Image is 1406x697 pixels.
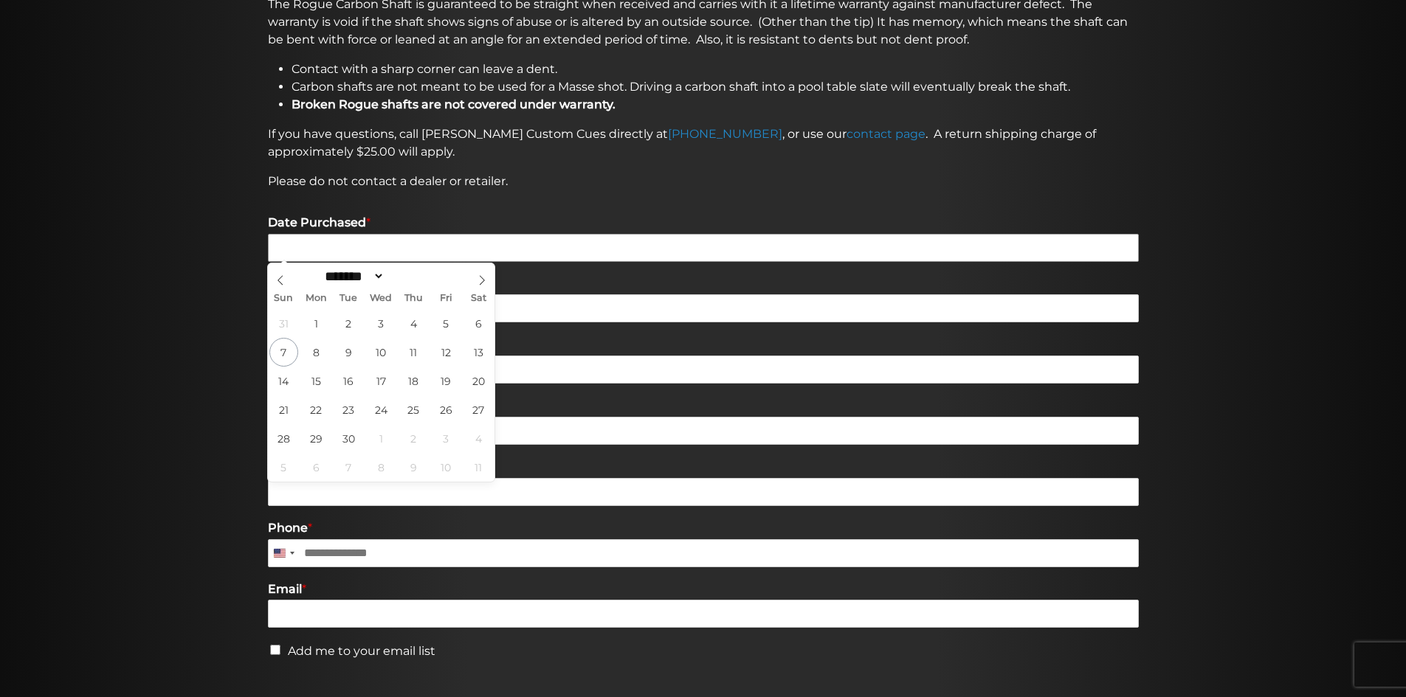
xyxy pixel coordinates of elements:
span: September 16, 2025 [334,367,363,395]
span: Mon [300,294,332,303]
input: Year [385,268,442,284]
span: October 5, 2025 [269,453,298,482]
label: Full Name [268,398,1139,414]
span: Sun [268,294,300,303]
a: [PHONE_NUMBER] [668,127,782,141]
label: Phone [268,521,1139,536]
span: September 20, 2025 [464,367,493,395]
span: September 23, 2025 [334,395,363,424]
input: Phone [268,539,1139,567]
span: September 10, 2025 [367,338,396,367]
span: September 2, 2025 [334,309,363,338]
span: September 12, 2025 [432,338,461,367]
li: Carbon shafts are not meant to be used for a Masse shot. Driving a carbon shaft into a pool table... [292,78,1139,96]
label: Dealer Name [268,277,1139,292]
button: Selected country [268,539,299,567]
span: September 21, 2025 [269,395,298,424]
span: October 8, 2025 [367,453,396,482]
label: Add me to your email list [288,644,435,658]
span: September 18, 2025 [399,367,428,395]
select: Month [320,268,385,284]
span: September 13, 2025 [464,338,493,367]
span: September 26, 2025 [432,395,461,424]
span: September 22, 2025 [302,395,331,424]
span: October 7, 2025 [334,453,363,482]
span: September 24, 2025 [367,395,396,424]
span: September 3, 2025 [367,309,396,338]
span: Sat [462,294,494,303]
span: Tue [332,294,365,303]
span: September 19, 2025 [432,367,461,395]
span: September 28, 2025 [269,424,298,453]
span: October 2, 2025 [399,424,428,453]
span: September 29, 2025 [302,424,331,453]
a: contact page [847,127,926,141]
span: October 11, 2025 [464,453,493,482]
span: Thu [397,294,430,303]
span: Wed [365,294,397,303]
span: September 4, 2025 [399,309,428,338]
span: September 30, 2025 [334,424,363,453]
span: September 8, 2025 [302,338,331,367]
label: Address [268,460,1139,475]
label: Cue Model [268,337,1139,353]
span: September 27, 2025 [464,395,493,424]
span: September 9, 2025 [334,338,363,367]
span: September 11, 2025 [399,338,428,367]
span: October 1, 2025 [367,424,396,453]
p: Please do not contact a dealer or retailer. [268,173,1139,190]
label: Date Purchased [268,215,1139,231]
span: September 1, 2025 [302,309,331,338]
span: September 17, 2025 [367,367,396,395]
li: Contact with a sharp corner can leave a dent. [292,60,1139,78]
span: October 10, 2025 [432,453,461,482]
span: September 6, 2025 [464,309,493,338]
span: September 25, 2025 [399,395,428,424]
span: Fri [430,294,462,303]
span: September 7, 2025 [269,338,298,367]
span: August 31, 2025 [269,309,298,338]
span: October 3, 2025 [432,424,461,453]
span: October 6, 2025 [302,453,331,482]
span: October 9, 2025 [399,453,428,482]
p: If you have questions, call [PERSON_NAME] Custom Cues directly at , or use our . A return shippin... [268,125,1139,161]
span: October 4, 2025 [464,424,493,453]
span: September 14, 2025 [269,367,298,395]
span: September 5, 2025 [432,309,461,338]
span: September 15, 2025 [302,367,331,395]
strong: Broken Rogue shafts are not covered under warranty. [292,97,616,111]
label: Email [268,582,1139,597]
